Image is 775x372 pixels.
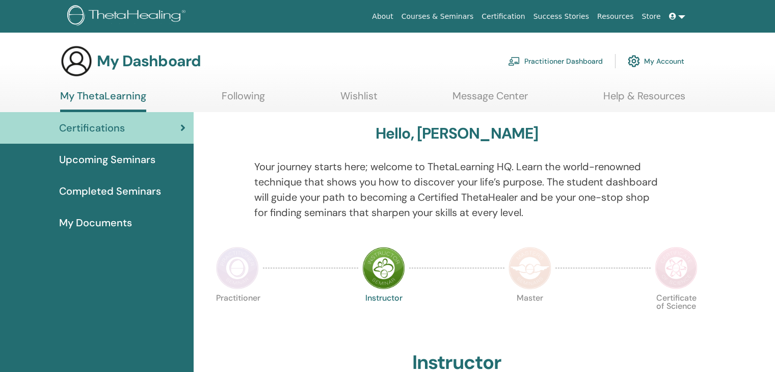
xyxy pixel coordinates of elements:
[477,7,529,26] a: Certification
[529,7,593,26] a: Success Stories
[368,7,397,26] a: About
[362,294,405,337] p: Instructor
[376,124,539,143] h3: Hello, [PERSON_NAME]
[59,183,161,199] span: Completed Seminars
[397,7,478,26] a: Courses & Seminars
[452,90,528,110] a: Message Center
[216,294,259,337] p: Practitioner
[216,247,259,289] img: Practitioner
[60,45,93,77] img: generic-user-icon.jpg
[222,90,265,110] a: Following
[60,90,146,112] a: My ThetaLearning
[254,159,660,220] p: Your journey starts here; welcome to ThetaLearning HQ. Learn the world-renowned technique that sh...
[628,52,640,70] img: cog.svg
[508,57,520,66] img: chalkboard-teacher.svg
[67,5,189,28] img: logo.png
[508,50,603,72] a: Practitioner Dashboard
[655,247,698,289] img: Certificate of Science
[97,52,201,70] h3: My Dashboard
[509,247,551,289] img: Master
[59,120,125,136] span: Certifications
[340,90,378,110] a: Wishlist
[603,90,685,110] a: Help & Resources
[59,152,155,167] span: Upcoming Seminars
[362,247,405,289] img: Instructor
[509,294,551,337] p: Master
[593,7,638,26] a: Resources
[628,50,684,72] a: My Account
[655,294,698,337] p: Certificate of Science
[638,7,665,26] a: Store
[59,215,132,230] span: My Documents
